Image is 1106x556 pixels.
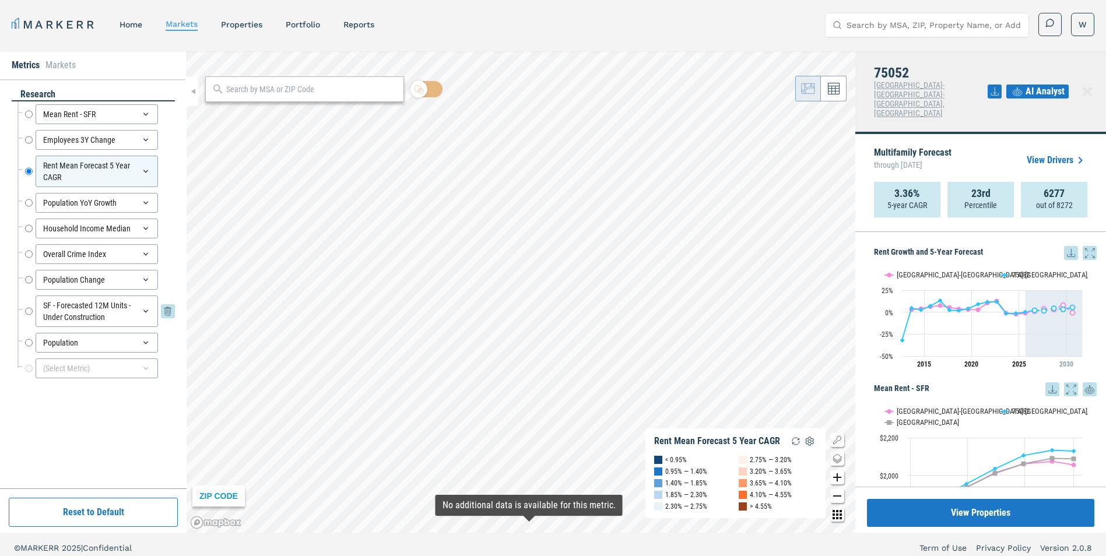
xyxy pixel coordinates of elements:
a: home [120,20,142,29]
g: 75052, line 4 of 4 with 5 data points. [1033,305,1075,313]
text: $2,200 [880,434,898,442]
li: Markets [45,58,76,72]
div: Mean Rent - SFR. Highcharts interactive chart. [874,396,1097,542]
path: Saturday, 14 Dec, 16:00, 2,133.58. 75052. [1050,448,1055,452]
div: 2.30% — 2.75% [665,501,707,512]
h4: 75052 [874,65,988,80]
svg: Interactive chart [874,260,1088,376]
span: MARKERR [20,543,62,553]
span: W [1079,19,1087,30]
div: 3.65% — 4.10% [750,477,792,489]
div: Rent Mean Forecast 5 Year CAGR [654,435,780,447]
text: 75052 [1012,407,1030,416]
img: Settings [803,434,817,448]
button: Change style map button [830,452,844,466]
tspan: 2015 [917,360,931,368]
a: reports [343,20,374,29]
p: Percentile [964,199,997,211]
button: Show/Hide Legend Map Button [830,433,844,447]
div: Household Income Median [36,219,158,238]
path: Wednesday, 29 Aug, 17:00, 1.75. 75052. [957,308,961,313]
h5: Mean Rent - SFR [874,382,1097,396]
path: Monday, 29 Aug, 17:00, 13.19. 75052. [938,298,943,303]
tspan: 2025 [1012,360,1026,368]
div: Map Tooltip Content [443,499,616,511]
div: 2.75% — 3.20% [750,454,792,466]
a: properties [221,20,262,29]
p: 5-year CAGR [887,199,927,211]
text: -50% [880,353,893,361]
tspan: 2020 [964,360,978,368]
span: Confidential [83,543,132,553]
path: Wednesday, 29 Aug, 17:00, -32.07. 75052. [900,338,905,343]
input: Search by MSA or ZIP Code [226,83,398,96]
path: Friday, 29 Aug, 17:00, 2.55. 75052. [919,308,924,312]
img: Reload Legend [789,434,803,448]
text: 25% [882,287,893,295]
li: Metrics [12,58,40,72]
path: Saturday, 29 Aug, 17:00, 2.04. 75052. [1033,308,1037,312]
div: Rent Growth and 5-Year Forecast. Highcharts interactive chart. [874,260,1097,376]
span: AI Analyst [1026,85,1065,98]
span: [GEOGRAPHIC_DATA]-[GEOGRAPHIC_DATA]-[GEOGRAPHIC_DATA], [GEOGRAPHIC_DATA] [874,80,945,118]
div: 1.85% — 2.30% [665,489,707,501]
path: Tuesday, 29 Aug, 17:00, 4.49. 75052. [1052,306,1056,311]
div: Population YoY Growth [36,193,158,213]
a: markets [166,19,198,29]
a: MARKERR [12,16,96,33]
div: ZIP CODE [192,485,245,506]
path: Tuesday, 29 Aug, 17:00, 2.29. 75052. [947,308,952,312]
div: research [12,88,175,101]
path: Wednesday, 29 Aug, 17:00, 3.33. 75052. [1061,307,1066,311]
div: 3.20% — 3.65% [750,466,792,477]
svg: Interactive chart [874,396,1088,542]
button: View Properties [867,499,1094,527]
button: AI Analyst [1006,85,1069,98]
path: Saturday, 14 Dec, 16:00, 2,090.21. USA. [1050,456,1055,460]
tspan: 2030 [1059,360,1073,368]
strong: 6277 [1044,188,1065,199]
path: Sunday, 29 Aug, 17:00, 1.56. 75052. [1042,308,1047,313]
path: Friday, 29 Aug, 17:00, 0.21. 75052. [1023,309,1028,314]
div: Overall Crime Index [36,244,158,264]
button: Zoom out map button [830,489,844,503]
a: Mapbox logo [190,516,241,529]
p: Multifamily Forecast [874,148,951,173]
text: $2,000 [880,472,898,480]
div: 4.10% — 4.55% [750,489,792,501]
a: Version 2.0.8 [1040,542,1092,554]
span: © [14,543,20,553]
path: Thursday, 14 Dec, 16:00, 2,061.21. USA. [1021,462,1026,466]
strong: 23rd [971,188,991,199]
button: W [1071,13,1094,36]
path: Thursday, 29 Aug, 17:00, 4.52. 75052. [910,306,914,311]
div: 1.40% — 1.85% [665,477,707,489]
path: Sunday, 14 Sep, 17:00, 2,087.47. USA. [1072,456,1076,461]
a: View Drivers [1027,153,1087,167]
a: Term of Use [919,542,967,554]
div: Mean Rent - SFR [36,104,158,124]
path: Saturday, 29 Aug, 17:00, 6.94. 75052. [928,304,933,308]
div: (Select Metric) [36,358,158,378]
button: Zoom in map button [830,470,844,484]
a: Privacy Policy [976,542,1031,554]
path: Thursday, 14 Dec, 16:00, 2,105.08. 75052. [1021,453,1026,458]
path: Sunday, 14 Sep, 17:00, 2,128.69. 75052. [1072,449,1076,453]
button: Other options map button [830,508,844,522]
path: Tuesday, 29 Aug, 17:00, -1.36. 75052. [1004,311,1009,315]
canvas: Map [187,51,855,533]
path: Thursday, 29 Aug, 17:00, -1.34. 75052. [1014,311,1019,315]
a: Portfolio [286,20,320,29]
path: Thursday, 29 Aug, 17:00, -0.61. Dallas-Fort Worth-Arlington, TX. [1070,310,1075,315]
button: Reset to Default [9,498,178,527]
div: 0.95% — 1.40% [665,466,707,477]
strong: 3.36% [894,188,920,199]
path: Thursday, 29 Aug, 17:00, 4.12. 75052. [966,306,971,311]
path: Monday, 29 Aug, 17:00, 11.83. 75052. [995,300,999,304]
h5: Rent Growth and 5-Year Forecast [874,246,1097,260]
button: Show 75052 [1000,270,1031,279]
path: Sunday, 14 Sep, 17:00, 2,055.11. Dallas-Fort Worth-Arlington, TX. [1072,463,1076,467]
text: -25% [880,330,893,339]
button: Show Dallas-Fort Worth-Arlington, TX [885,270,988,279]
